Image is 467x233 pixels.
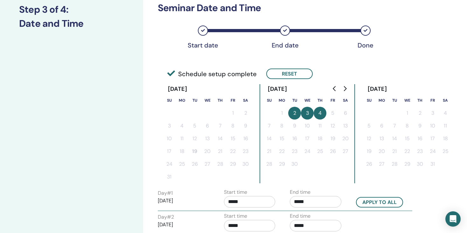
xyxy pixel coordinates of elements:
button: 13 [375,132,388,145]
th: Monday [176,94,188,107]
label: Day # 2 [158,213,174,221]
button: 3 [426,107,439,120]
div: Open Intercom Messenger [445,211,461,227]
div: [DATE] [163,84,192,94]
th: Sunday [363,94,375,107]
button: 2 [239,107,252,120]
label: Start time [224,212,247,220]
button: 21 [388,145,401,158]
th: Friday [426,94,439,107]
button: 14 [263,132,275,145]
th: Monday [275,94,288,107]
button: 11 [439,120,452,132]
button: 29 [275,158,288,171]
h3: Date and Time [19,18,124,29]
button: 29 [401,158,414,171]
th: Saturday [339,94,352,107]
button: 17 [163,145,176,158]
button: 10 [426,120,439,132]
button: 19 [363,145,375,158]
button: 16 [239,132,252,145]
button: 25 [176,158,188,171]
button: 6 [375,120,388,132]
th: Thursday [214,94,227,107]
button: 22 [275,145,288,158]
th: Saturday [239,94,252,107]
button: Reset [266,69,313,79]
label: End time [290,212,310,220]
span: Schedule setup complete [167,69,257,79]
label: Day # 1 [158,189,173,197]
h3: Seminar Date and Time [158,2,399,14]
label: Start time [224,188,247,196]
th: Tuesday [288,94,301,107]
button: 27 [375,158,388,171]
button: 18 [176,145,188,158]
div: Start date [187,41,219,49]
button: 30 [414,158,426,171]
button: Go to next month [340,82,350,95]
button: 9 [288,120,301,132]
button: 6 [201,120,214,132]
button: 23 [414,145,426,158]
button: 21 [214,145,227,158]
button: 10 [301,120,314,132]
button: Apply to all [356,197,403,208]
button: 15 [401,132,414,145]
p: [DATE] [158,221,209,229]
button: 8 [275,120,288,132]
button: 31 [163,171,176,183]
button: 20 [201,145,214,158]
button: 13 [201,132,214,145]
button: 3 [163,120,176,132]
th: Friday [227,94,239,107]
button: 25 [314,145,326,158]
button: 24 [426,145,439,158]
button: 19 [188,145,201,158]
div: [DATE] [363,84,392,94]
button: 15 [275,132,288,145]
button: 4 [314,107,326,120]
th: Monday [375,94,388,107]
th: Sunday [163,94,176,107]
button: 22 [227,145,239,158]
button: 2 [288,107,301,120]
button: 23 [239,145,252,158]
button: 28 [214,158,227,171]
button: 7 [388,120,401,132]
p: [DATE] [158,197,209,205]
button: 24 [163,158,176,171]
th: Thursday [314,94,326,107]
th: Tuesday [188,94,201,107]
button: 19 [326,132,339,145]
button: 24 [301,145,314,158]
button: 20 [375,145,388,158]
label: End time [290,188,310,196]
h3: Step 3 of 4 : [19,4,124,15]
button: 6 [339,107,352,120]
button: 28 [388,158,401,171]
th: Tuesday [388,94,401,107]
button: 21 [263,145,275,158]
button: 18 [439,132,452,145]
div: [DATE] [263,84,292,94]
button: 30 [288,158,301,171]
button: Go to previous month [330,82,340,95]
button: 29 [227,158,239,171]
button: 4 [439,107,452,120]
button: 8 [401,120,414,132]
button: 11 [176,132,188,145]
button: 7 [214,120,227,132]
button: 4 [176,120,188,132]
button: 5 [363,120,375,132]
button: 1 [227,107,239,120]
button: 5 [188,120,201,132]
button: 31 [426,158,439,171]
button: 1 [275,107,288,120]
button: 5 [326,107,339,120]
th: Wednesday [401,94,414,107]
button: 18 [314,132,326,145]
button: 12 [363,132,375,145]
button: 2 [414,107,426,120]
button: 26 [188,158,201,171]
